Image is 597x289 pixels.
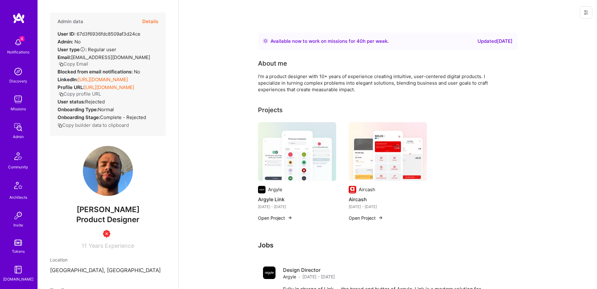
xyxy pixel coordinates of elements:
[58,19,83,24] h4: Admin data
[258,73,508,93] div: I'm a product designer with 10+ years of experience creating intuitive, user-centered digital pro...
[84,84,134,90] a: [URL][DOMAIN_NAME]
[85,99,105,105] span: Rejected
[271,37,389,45] div: Available now to work on missions for h per week .
[478,37,513,45] div: Updated [DATE]
[50,267,166,274] p: [GEOGRAPHIC_DATA], [GEOGRAPHIC_DATA]
[8,164,28,170] div: Community
[58,46,116,53] div: Regular user
[59,62,63,67] i: icon Copy
[302,273,335,280] span: [DATE] - [DATE]
[71,54,150,60] span: [EMAIL_ADDRESS][DOMAIN_NAME]
[349,215,383,221] button: Open Project
[14,240,22,246] img: tokens
[59,91,101,97] button: Copy profile URL
[58,123,62,128] i: icon Copy
[58,69,134,75] strong: Blocked from email notifications:
[82,242,87,249] span: 11
[12,121,24,133] img: admin teamwork
[58,31,75,37] strong: User ID:
[58,39,73,45] strong: Admin:
[12,93,24,106] img: teamwork
[58,68,140,75] div: No
[89,242,134,249] span: Years Experience
[13,222,23,228] div: Invite
[258,215,292,221] button: Open Project
[287,215,292,220] img: arrow-right
[50,205,166,214] span: [PERSON_NAME]
[58,84,84,90] strong: Profile URL:
[58,31,140,37] div: 67d3f6936fdc8509af3d24ce
[12,65,24,78] img: discovery
[258,241,518,249] h3: Jobs
[58,107,98,112] strong: Onboarding Type:
[58,114,100,120] strong: Onboarding Stage:
[258,186,266,193] img: Company logo
[12,248,25,255] div: Tokens
[11,179,26,194] img: Architects
[76,215,139,224] span: Product Designer
[103,230,110,237] img: Unqualified
[258,122,336,181] img: Argyle Link
[12,209,24,222] img: Invite
[59,61,88,67] button: Copy Email
[19,36,24,41] span: 4
[9,194,27,201] div: Architects
[98,107,114,112] span: normal
[58,38,81,45] div: No
[268,186,282,193] div: Argyle
[11,149,26,164] img: Community
[11,106,26,112] div: Missions
[80,47,85,52] i: Help
[258,195,336,203] h4: Argyle Link
[283,273,296,280] span: Argyle
[299,273,300,280] span: ·
[349,203,427,210] div: [DATE] - [DATE]
[58,122,129,128] button: Copy builder data to clipboard
[263,267,276,279] img: Company logo
[349,195,427,203] h4: Aircash
[58,54,71,60] strong: Email:
[83,146,133,196] img: User Avatar
[349,122,427,181] img: Aircash
[142,12,158,31] button: Details
[258,59,287,68] div: About me
[12,263,24,276] img: guide book
[378,215,383,220] img: arrow-right
[258,203,336,210] div: [DATE] - [DATE]
[263,38,268,43] img: Availability
[7,49,29,55] div: Notifications
[100,114,146,120] span: Complete - Rejected
[357,38,363,44] span: 40
[58,47,87,52] strong: User type :
[349,186,356,193] img: Company logo
[58,99,85,105] strong: User status:
[50,257,166,263] div: Location
[283,267,335,273] h4: Design Director
[3,276,33,282] div: [DOMAIN_NAME]
[59,92,63,97] i: icon Copy
[13,12,25,24] img: logo
[258,105,283,115] div: Projects
[13,133,24,140] div: Admin
[78,77,128,82] a: [URL][DOMAIN_NAME]
[12,36,24,49] img: bell
[359,186,375,193] div: Aircash
[58,77,78,82] strong: LinkedIn:
[9,78,27,84] div: Discovery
